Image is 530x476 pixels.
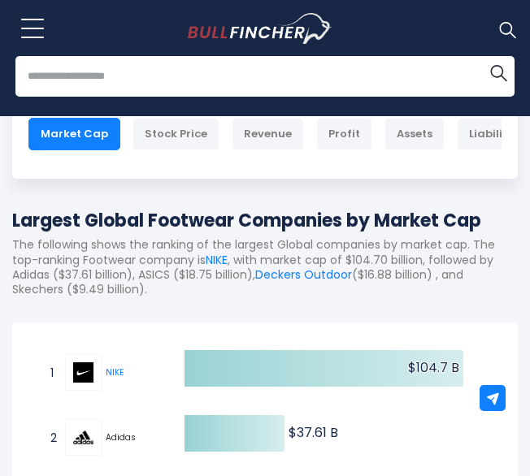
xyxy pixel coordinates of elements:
[384,118,445,150] div: Assets
[316,118,372,150] div: Profit
[106,366,124,379] a: NIKE
[73,431,93,444] img: Adidas
[408,358,459,377] text: $104.7 B
[28,118,120,150] div: Market Cap
[232,118,304,150] div: Revenue
[42,363,59,383] span: 1
[255,266,352,283] a: Deckers Outdoor
[206,252,228,268] a: NIKE
[73,362,93,383] img: NIKE
[65,354,106,391] a: NIKE
[132,118,219,150] div: Stock Price
[12,207,518,234] h1: Largest Global Footwear Companies by Market Cap
[188,13,333,44] img: Bullfincher logo
[482,56,515,89] button: Search
[289,423,338,442] text: $37.61 B
[188,13,363,44] a: Go to homepage
[42,428,59,448] span: 2
[106,432,156,443] span: Adidas
[12,237,518,296] p: The following shows the ranking of the largest Global companies by market cap. The top-ranking Fo...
